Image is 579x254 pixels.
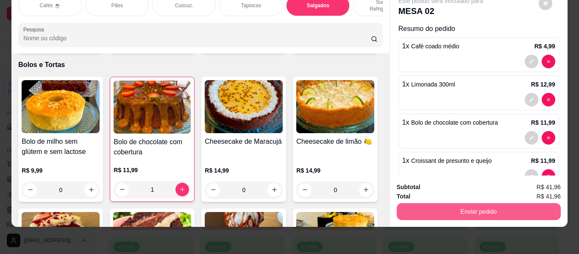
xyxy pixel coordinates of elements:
[359,183,373,197] button: increase-product-quantity
[22,166,100,175] p: R$ 9,99
[525,55,538,68] button: decrease-product-quantity
[22,80,100,133] img: product-image
[23,26,47,33] label: Pesquisa
[205,80,283,133] img: product-image
[411,119,498,126] span: Bolo de chocolate com cobertura
[411,81,455,88] span: Limonada 300ml
[111,2,123,9] p: Pães
[537,192,561,201] span: R$ 41,96
[205,137,283,147] h4: Cheesecake de Maracujá
[534,42,555,50] p: R$ 4,99
[175,183,189,196] button: increase-product-quantity
[22,137,100,157] h4: Bolo de milho sem glútem e sem lactose
[84,183,98,197] button: increase-product-quantity
[205,166,283,175] p: R$ 14,99
[397,203,561,220] button: Enviar pedido
[114,166,191,174] p: R$ 11,99
[241,2,261,9] p: Tapiocas
[525,131,538,145] button: decrease-product-quantity
[18,60,382,70] p: Bolos e Tortas
[23,183,37,197] button: decrease-product-quantity
[542,131,555,145] button: decrease-product-quantity
[398,24,559,34] p: Resumo do pedido
[531,80,555,89] p: R$ 12,99
[397,184,420,190] strong: Subtotal
[114,81,191,134] img: product-image
[23,34,371,42] input: Pesquisa
[296,166,374,175] p: R$ 14,99
[402,156,492,166] p: 1 x
[115,183,129,196] button: decrease-product-quantity
[39,2,61,9] p: Cafés ☕
[402,79,455,89] p: 1 x
[542,93,555,106] button: decrease-product-quantity
[531,156,555,165] p: R$ 11,99
[411,157,492,164] span: Croissant de presunto e queijo
[206,183,220,197] button: decrease-product-quantity
[296,137,374,147] h4: Cheesecake de limão 🍋
[411,43,459,50] span: Café coado médio
[542,55,555,68] button: decrease-product-quantity
[397,193,410,200] strong: Total
[398,5,483,17] p: MESA 02
[531,118,555,127] p: R$ 11,99
[114,137,191,157] h4: Bolo de chocolate com cobertura
[525,93,538,106] button: decrease-product-quantity
[542,169,555,183] button: decrease-product-quantity
[175,2,193,9] p: Cuscuz.
[298,183,312,197] button: decrease-product-quantity
[402,117,498,128] p: 1 x
[537,182,561,192] span: R$ 41,96
[296,80,374,133] img: product-image
[402,41,459,51] p: 1 x
[267,183,281,197] button: increase-product-quantity
[307,2,329,9] p: Salgados
[525,169,538,183] button: decrease-product-quantity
